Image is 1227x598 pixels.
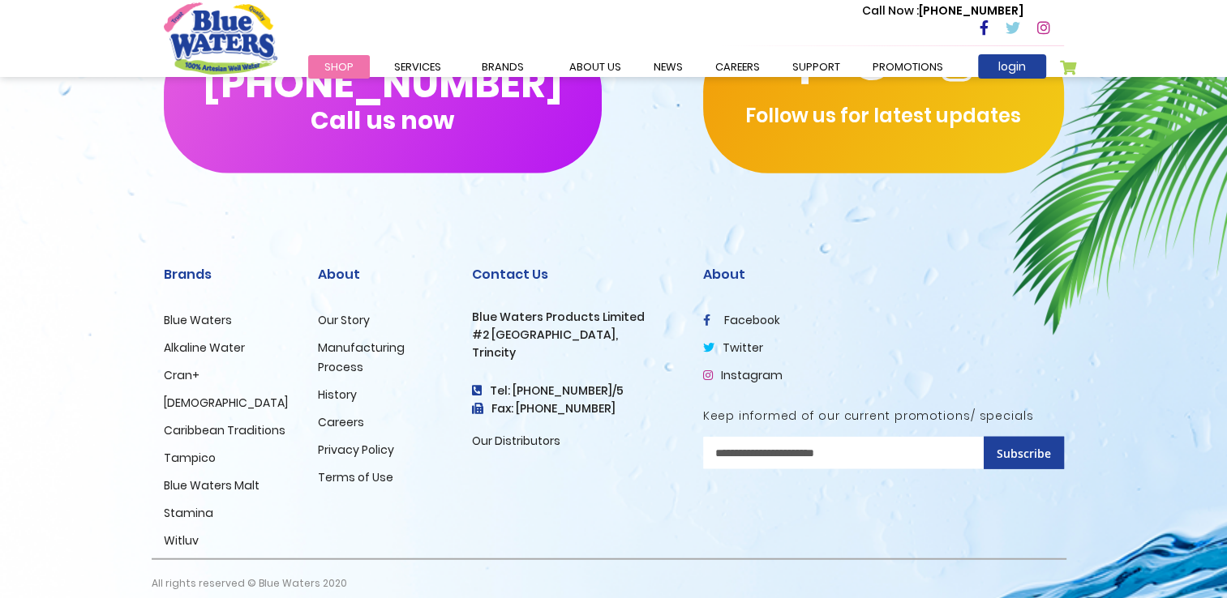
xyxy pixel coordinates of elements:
h3: Trincity [472,346,679,360]
span: Brands [482,59,524,75]
a: facebook [703,312,780,328]
a: Our Story [318,312,370,328]
a: Stamina [164,505,213,521]
a: Blue Waters [164,312,232,328]
a: Alkaline Water [164,340,245,356]
h4: Tel: [PHONE_NUMBER]/5 [472,384,679,398]
p: [PHONE_NUMBER] [862,2,1023,19]
a: Cran+ [164,367,199,383]
h2: Contact Us [472,267,679,282]
a: Blue Waters Malt [164,477,260,493]
a: support [776,55,856,79]
h2: About [318,267,448,282]
h2: About [703,267,1064,282]
button: [PHONE_NUMBER]Call us now [164,28,602,173]
h2: Brands [164,267,294,282]
a: [DEMOGRAPHIC_DATA] [164,395,288,411]
a: Privacy Policy [318,442,394,458]
a: store logo [164,2,277,74]
h3: #2 [GEOGRAPHIC_DATA], [472,328,679,342]
span: Call us now [311,116,454,125]
a: Promotions [856,55,959,79]
a: Careers [318,414,364,430]
h3: Fax: [PHONE_NUMBER] [472,402,679,416]
a: Terms of Use [318,469,393,485]
a: Manufacturing Process [318,340,405,375]
a: News [637,55,699,79]
a: Caribbean Traditions [164,422,285,438]
a: History [318,387,357,403]
a: Instagram [703,367,783,383]
a: twitter [703,340,763,356]
button: Subscribe [984,437,1064,469]
h5: Keep informed of our current promotions/ specials [703,409,1064,423]
h3: Blue Waters Products Limited [472,310,679,324]
a: login [978,54,1046,79]
a: Our Distributors [472,433,560,449]
span: Services [394,59,441,75]
a: about us [553,55,637,79]
p: Follow us for latest updates [703,101,1064,130]
span: Shop [324,59,354,75]
a: Tampico [164,450,216,466]
span: Subscribe [997,446,1051,461]
a: Witluv [164,532,199,549]
span: Call Now : [862,2,919,19]
a: careers [699,55,776,79]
